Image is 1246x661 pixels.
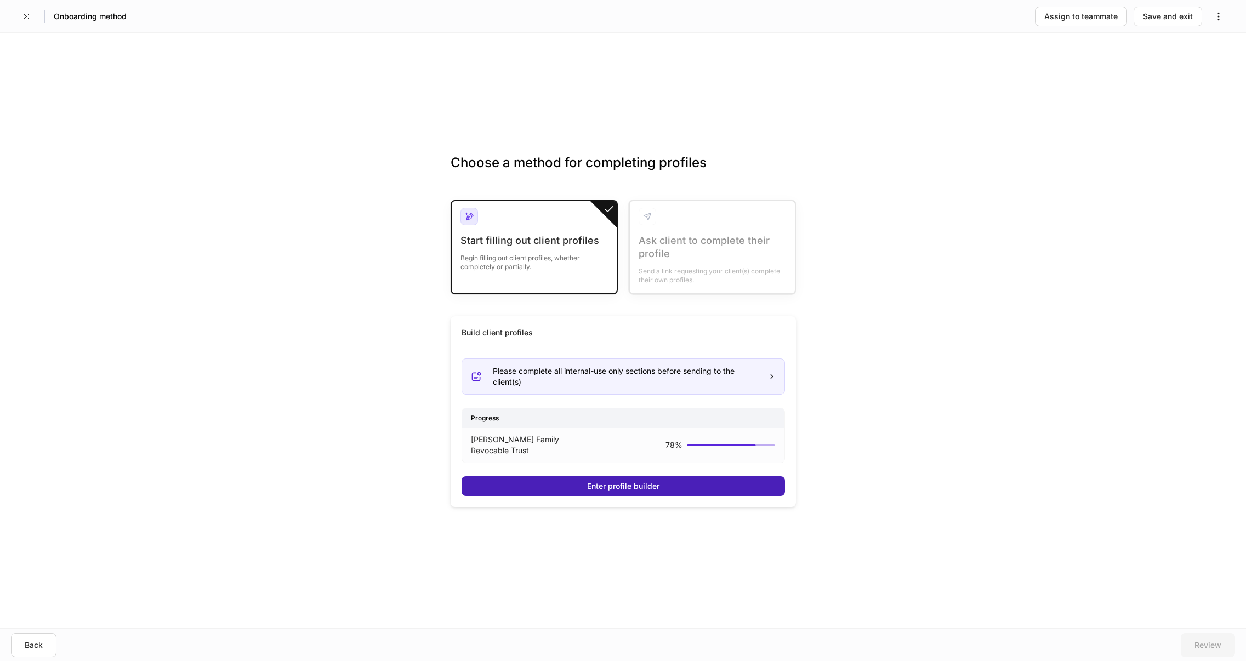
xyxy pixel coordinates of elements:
p: [PERSON_NAME] Family Revocable Trust [471,434,594,456]
button: Review [1181,633,1235,657]
div: Save and exit [1143,11,1193,22]
div: Progress [462,408,784,428]
button: Enter profile builder [462,476,785,496]
div: Build client profiles [462,327,533,338]
button: Save and exit [1134,7,1202,26]
button: Assign to teammate [1035,7,1127,26]
h3: Choose a method for completing profiles [451,154,796,189]
div: Begin filling out client profiles, whether completely or partially. [460,247,608,271]
div: Review [1194,640,1221,651]
div: Enter profile builder [587,481,659,492]
div: Back [25,640,43,651]
p: 78 % [665,440,682,451]
div: Start filling out client profiles [460,234,608,247]
div: Assign to teammate [1044,11,1118,22]
h5: Onboarding method [54,11,127,22]
button: Back [11,633,56,657]
div: Please complete all internal-use only sections before sending to the client(s) [493,366,759,388]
